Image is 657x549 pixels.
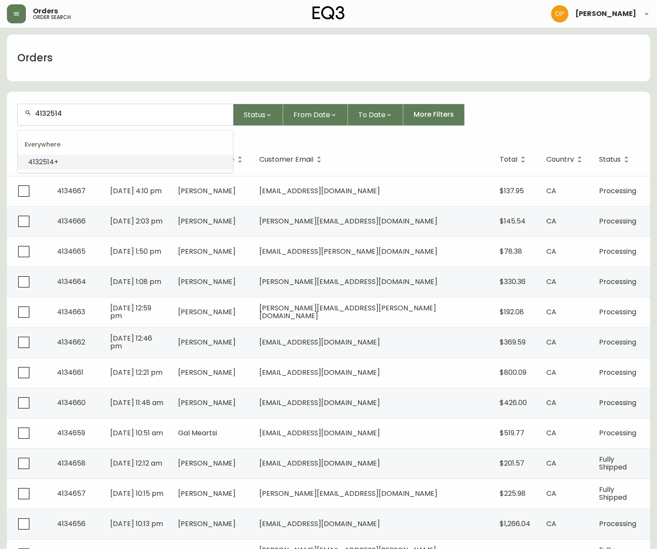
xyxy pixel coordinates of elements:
span: Orders [33,8,58,15]
span: 4134663 [57,307,85,317]
span: Status [599,157,621,162]
span: 4132514+ [28,157,58,167]
span: [PERSON_NAME] [575,10,636,17]
span: Status [244,109,265,120]
span: [PERSON_NAME] [178,519,236,529]
span: 4134667 [57,186,86,196]
span: CA [546,428,556,438]
span: CA [546,367,556,377]
span: Fully Shipped [599,485,627,502]
span: CA [546,519,556,529]
span: Customer Email [259,156,325,163]
span: [PERSON_NAME] [178,488,236,498]
span: Country [546,156,585,163]
span: [DATE] 10:51 am [110,428,163,438]
span: [PERSON_NAME] [178,186,236,196]
span: [EMAIL_ADDRESS][PERSON_NAME][DOMAIN_NAME] [259,246,437,256]
span: From Date [293,109,330,120]
span: CA [546,216,556,226]
span: Fully Shipped [599,454,627,472]
span: [DATE] 1:50 pm [110,246,161,256]
span: $369.59 [500,337,526,347]
span: CA [546,307,556,317]
span: Total [500,156,529,163]
span: 4134656 [57,519,86,529]
span: $78.38 [500,246,522,256]
span: 4134665 [57,246,86,256]
span: $225.98 [500,488,526,498]
span: [EMAIL_ADDRESS][DOMAIN_NAME] [259,428,380,438]
span: Processing [599,519,636,529]
span: [DATE] 12:21 pm [110,367,163,377]
span: [PERSON_NAME] [178,307,236,317]
span: 4134657 [57,488,86,498]
span: 4134659 [57,428,85,438]
span: Total [500,157,517,162]
span: [PERSON_NAME] [178,398,236,408]
span: [PERSON_NAME] [178,458,236,468]
span: [DATE] 12:46 pm [110,333,152,351]
button: More Filters [403,104,465,126]
span: Gal Meartsi [178,428,217,438]
span: 4134661 [57,367,83,377]
span: Customer Email [259,157,313,162]
span: [DATE] 12:12 am [110,458,162,468]
span: Processing [599,277,636,287]
button: Status [233,104,283,126]
img: logo [313,6,344,20]
span: $192.08 [500,307,524,317]
span: [EMAIL_ADDRESS][DOMAIN_NAME] [259,186,380,196]
span: [EMAIL_ADDRESS][DOMAIN_NAME] [259,367,380,377]
span: [PERSON_NAME][EMAIL_ADDRESS][PERSON_NAME][DOMAIN_NAME] [259,303,436,321]
span: [DATE] 4:10 pm [110,186,162,196]
span: Country [546,157,574,162]
span: [DATE] 2:03 pm [110,216,163,226]
span: CA [546,186,556,196]
span: [PERSON_NAME] [178,367,236,377]
h5: order search [33,15,71,20]
span: [DATE] 11:48 am [110,398,163,408]
span: 4134658 [57,458,86,468]
span: [EMAIL_ADDRESS][DOMAIN_NAME] [259,458,380,468]
span: 4134664 [57,277,86,287]
span: [PERSON_NAME][EMAIL_ADDRESS][DOMAIN_NAME] [259,488,437,498]
span: Processing [599,186,636,196]
span: CA [546,337,556,347]
h1: Orders [17,51,53,65]
span: [DATE] 10:15 pm [110,488,163,498]
span: Processing [599,398,636,408]
img: b0154ba12ae69382d64d2f3159806b19 [551,5,568,22]
span: [EMAIL_ADDRESS][DOMAIN_NAME] [259,398,380,408]
span: $145.54 [500,216,526,226]
span: Processing [599,307,636,317]
span: CA [546,488,556,498]
span: CA [546,398,556,408]
span: [PERSON_NAME] [178,277,236,287]
span: Processing [599,428,636,438]
span: 4134660 [57,398,86,408]
span: [PERSON_NAME] [178,216,236,226]
span: [PERSON_NAME] [178,337,236,347]
span: $330.36 [500,277,526,287]
span: [EMAIL_ADDRESS][DOMAIN_NAME] [259,337,380,347]
span: CA [546,277,556,287]
span: 4134662 [57,337,85,347]
span: Processing [599,216,636,226]
button: To Date [348,104,403,126]
span: Processing [599,337,636,347]
span: [EMAIL_ADDRESS][DOMAIN_NAME] [259,519,380,529]
span: Processing [599,367,636,377]
span: [PERSON_NAME][EMAIL_ADDRESS][DOMAIN_NAME] [259,216,437,226]
span: CA [546,458,556,468]
span: [DATE] 10:13 pm [110,519,163,529]
span: $426.00 [500,398,527,408]
span: [DATE] 12:59 pm [110,303,151,321]
span: $201.57 [500,458,524,468]
span: [PERSON_NAME] [178,246,236,256]
span: More Filters [414,110,454,119]
span: $519.77 [500,428,524,438]
span: [DATE] 1:08 pm [110,277,161,287]
span: Processing [599,246,636,256]
span: $137.95 [500,186,524,196]
span: To Date [358,109,386,120]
